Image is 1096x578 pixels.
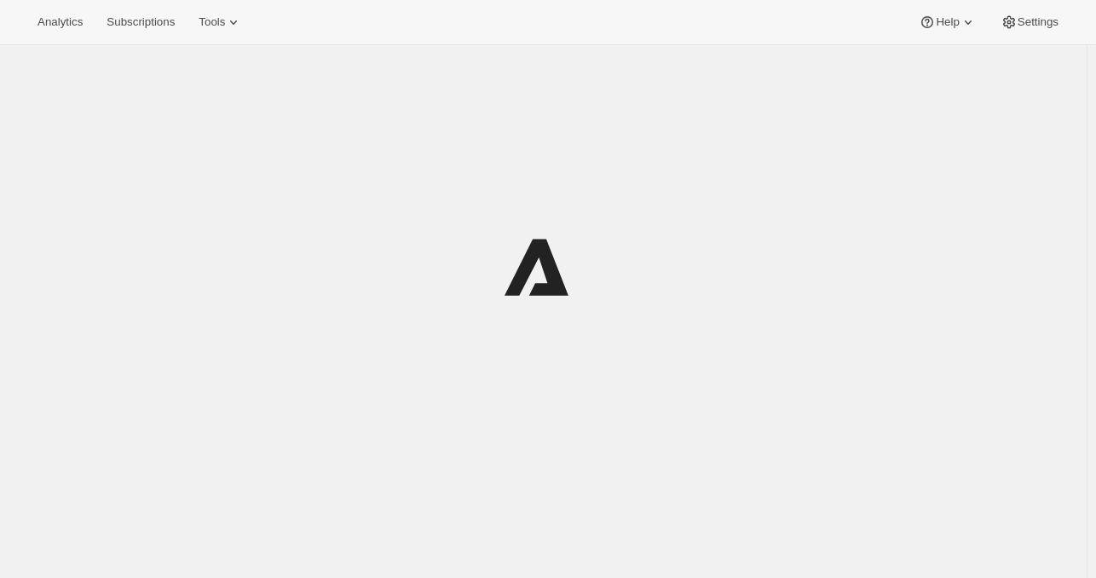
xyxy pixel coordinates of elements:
[27,10,93,34] button: Analytics
[1018,15,1059,29] span: Settings
[909,10,986,34] button: Help
[96,10,185,34] button: Subscriptions
[199,15,225,29] span: Tools
[188,10,252,34] button: Tools
[990,10,1069,34] button: Settings
[936,15,959,29] span: Help
[37,15,83,29] span: Analytics
[107,15,175,29] span: Subscriptions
